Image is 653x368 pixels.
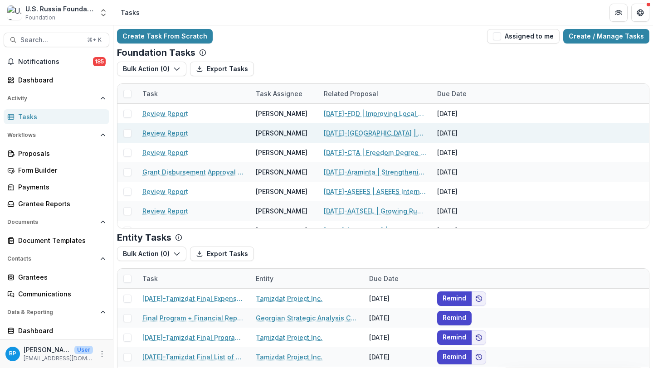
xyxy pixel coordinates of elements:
[142,206,188,216] a: Review Report
[18,326,102,335] div: Dashboard
[142,313,245,323] a: Final Program + Financial Report
[117,62,186,76] button: Bulk Action (0)
[7,5,22,20] img: U.S. Russia Foundation
[121,8,140,17] div: Tasks
[142,352,245,362] a: [DATE]-Tamizdat Final List of Expenses
[18,272,102,282] div: Grantees
[472,350,486,364] button: Add to friends
[74,346,93,354] p: User
[256,294,322,303] a: Tamizdat Project Inc.
[324,109,426,118] a: [DATE]-FDD | Improving Local Governance Competence Among Rising Exiled Russian Civil Society Leaders
[250,269,364,288] div: Entity
[318,89,384,98] div: Related Proposal
[4,179,109,194] a: Payments
[4,33,109,47] button: Search...
[364,289,432,308] div: [DATE]
[250,84,318,103] div: Task Assignee
[93,57,106,66] span: 185
[18,289,102,299] div: Communications
[256,187,307,196] div: [PERSON_NAME]
[7,95,97,102] span: Activity
[4,270,109,285] a: Grantees
[142,333,245,342] a: [DATE]-Tamizdat Final Program Report
[256,333,322,342] a: Tamizdat Project Inc.
[472,291,486,306] button: Add to friends
[142,148,188,157] a: Review Report
[25,4,93,14] div: U.S. Russia Foundation
[142,167,245,177] a: Grant Disbursement Approval Form
[432,84,500,103] div: Due Date
[256,206,307,216] div: [PERSON_NAME]
[318,84,432,103] div: Related Proposal
[563,29,649,44] a: Create / Manage Tasks
[4,252,109,266] button: Open Contacts
[364,308,432,328] div: [DATE]
[4,109,109,124] a: Tasks
[324,128,426,138] a: [DATE]-[GEOGRAPHIC_DATA] | Fostering the Next Generation of Russia-focused Professionals
[324,206,426,216] a: [DATE]-AATSEEL | Growing Russian Studies through Bridge-Building and Inclusion
[4,286,109,301] a: Communications
[4,196,109,211] a: Grantee Reports
[117,6,143,19] nav: breadcrumb
[97,349,107,359] button: More
[4,146,109,161] a: Proposals
[324,226,426,235] a: [DATE]-[US_STATE] | Arctic Law Beyond Borders
[142,187,188,196] a: Review Report
[364,274,404,283] div: Due Date
[432,201,500,221] div: [DATE]
[487,29,560,44] button: Assigned to me
[117,232,171,243] p: Entity Tasks
[190,62,254,76] button: Export Tasks
[137,84,250,103] div: Task
[256,226,307,235] div: [PERSON_NAME]
[18,149,102,158] div: Proposals
[7,256,97,262] span: Contacts
[609,4,628,22] button: Partners
[364,269,432,288] div: Due Date
[7,219,97,225] span: Documents
[432,221,500,240] div: [DATE]
[97,4,110,22] button: Open entity switcher
[4,215,109,229] button: Open Documents
[4,91,109,106] button: Open Activity
[250,274,279,283] div: Entity
[631,4,649,22] button: Get Help
[4,73,109,87] a: Dashboard
[256,313,358,323] a: Georgian Strategic Analysis Center
[364,328,432,347] div: [DATE]
[250,89,308,98] div: Task Assignee
[24,345,71,354] p: [PERSON_NAME]
[4,323,109,338] a: Dashboard
[137,274,163,283] div: Task
[7,309,97,315] span: Data & Reporting
[432,143,500,162] div: [DATE]
[117,247,186,261] button: Bulk Action (0)
[85,35,103,45] div: ⌘ + K
[432,182,500,201] div: [DATE]
[4,163,109,178] a: Form Builder
[117,47,195,58] p: Foundation Tasks
[324,187,426,196] a: [DATE]-ASEEES | ASEEES Internship Grant Program, [DATE]-[DATE]
[117,29,213,44] a: Create Task From Scratch
[25,14,55,22] span: Foundation
[4,54,109,69] button: Notifications185
[437,350,472,364] button: Remind
[432,162,500,182] div: [DATE]
[9,351,16,357] div: Bennett P
[4,233,109,248] a: Document Templates
[4,128,109,142] button: Open Workflows
[256,128,307,138] div: [PERSON_NAME]
[256,148,307,157] div: [PERSON_NAME]
[18,182,102,192] div: Payments
[142,226,188,235] a: Review Report
[256,352,322,362] a: Tamizdat Project Inc.
[24,354,93,363] p: [EMAIL_ADDRESS][DOMAIN_NAME]
[190,247,254,261] button: Export Tasks
[256,167,307,177] div: [PERSON_NAME]
[18,75,102,85] div: Dashboard
[18,199,102,208] div: Grantee Reports
[432,104,500,123] div: [DATE]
